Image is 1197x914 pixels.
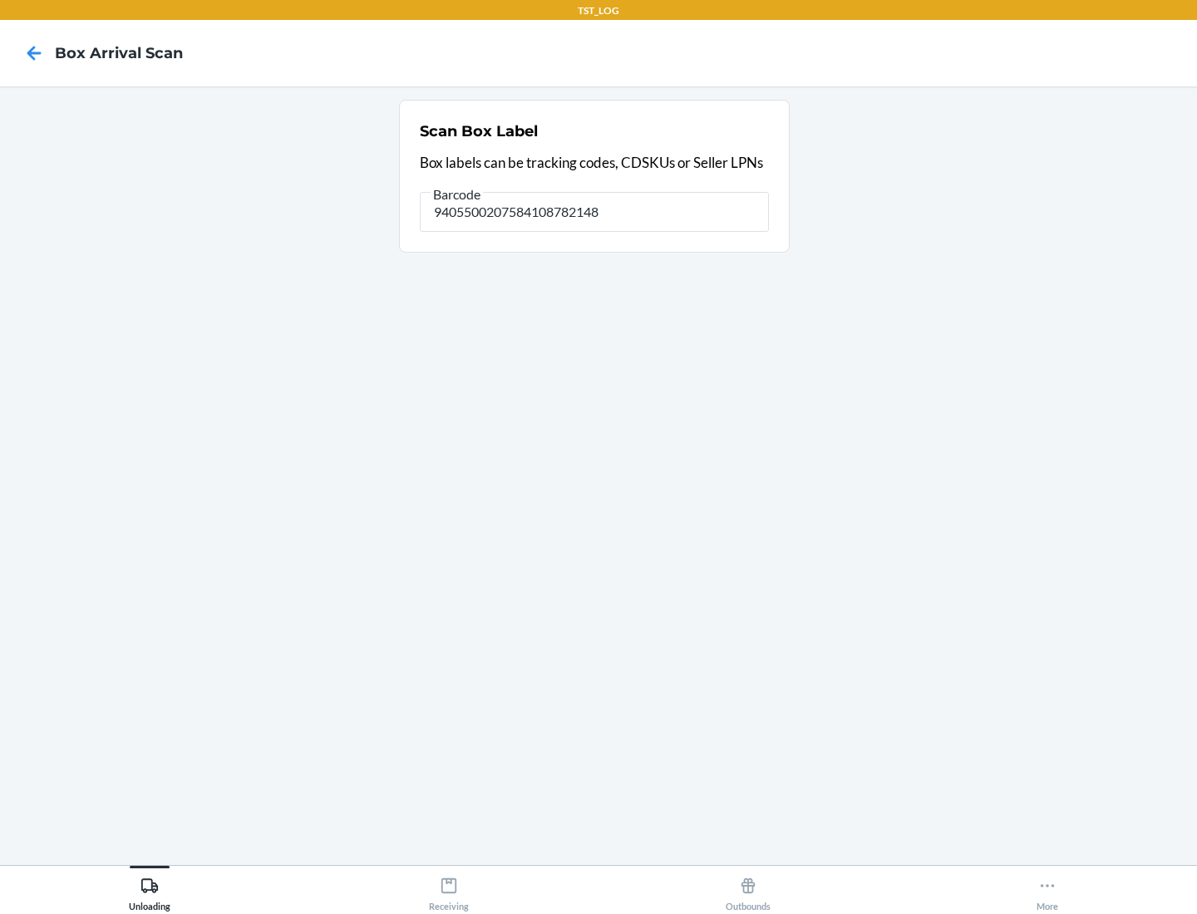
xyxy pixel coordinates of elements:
[898,866,1197,912] button: More
[55,42,183,64] h4: Box Arrival Scan
[299,866,598,912] button: Receiving
[578,3,619,18] p: TST_LOG
[420,120,538,142] h2: Scan Box Label
[129,870,170,912] div: Unloading
[420,192,769,232] input: Barcode
[726,870,771,912] div: Outbounds
[429,870,469,912] div: Receiving
[1037,870,1058,912] div: More
[431,186,483,203] span: Barcode
[598,866,898,912] button: Outbounds
[420,152,769,174] p: Box labels can be tracking codes, CDSKUs or Seller LPNs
